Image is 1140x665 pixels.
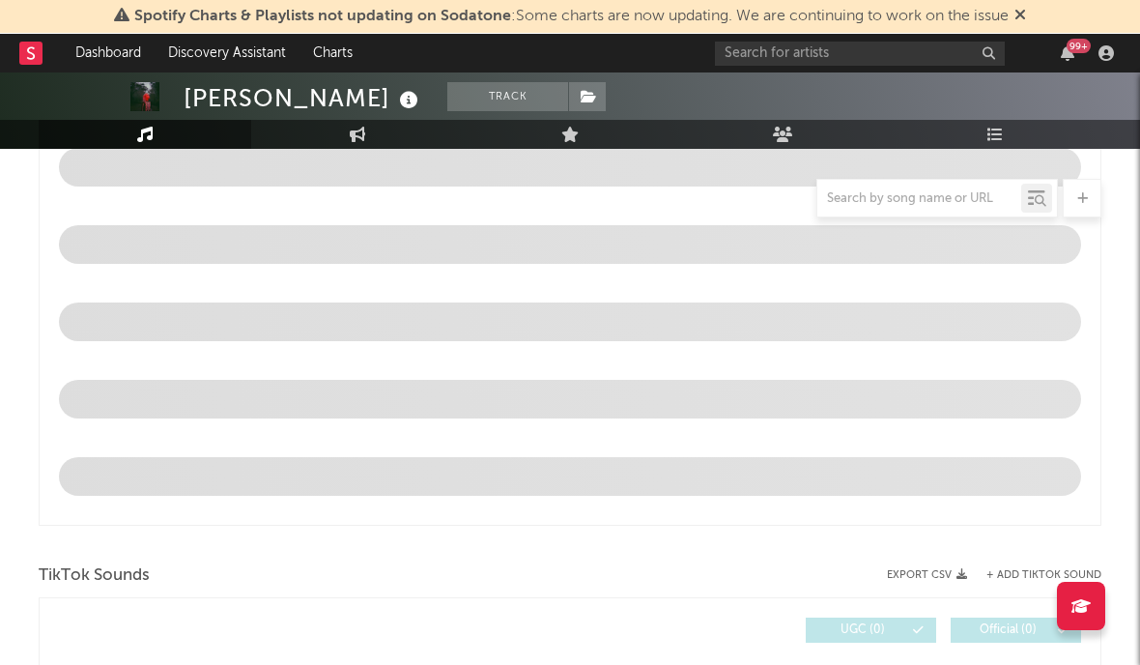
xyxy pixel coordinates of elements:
[1061,45,1074,61] button: 99+
[806,618,936,643] button: UGC(0)
[951,618,1081,643] button: Official(0)
[134,9,511,24] span: Spotify Charts & Playlists not updating on Sodatone
[986,570,1101,581] button: + Add TikTok Sound
[62,34,155,72] a: Dashboard
[134,9,1009,24] span: : Some charts are now updating. We are continuing to work on the issue
[184,82,423,114] div: [PERSON_NAME]
[817,191,1021,207] input: Search by song name or URL
[447,82,568,111] button: Track
[967,570,1101,581] button: + Add TikTok Sound
[887,569,967,581] button: Export CSV
[299,34,366,72] a: Charts
[1067,39,1091,53] div: 99 +
[818,624,907,636] span: UGC ( 0 )
[715,42,1005,66] input: Search for artists
[963,624,1052,636] span: Official ( 0 )
[1014,9,1026,24] span: Dismiss
[39,564,150,588] span: TikTok Sounds
[155,34,299,72] a: Discovery Assistant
